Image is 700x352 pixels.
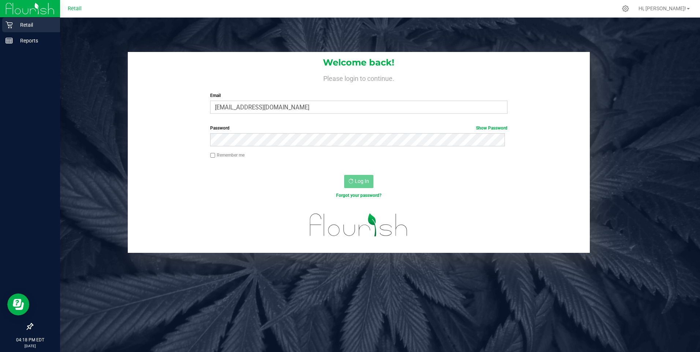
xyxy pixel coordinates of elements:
[7,293,29,315] iframe: Resource center
[476,126,507,131] a: Show Password
[210,153,215,158] input: Remember me
[210,152,245,158] label: Remember me
[3,343,57,349] p: [DATE]
[355,178,369,184] span: Log In
[3,337,57,343] p: 04:18 PM EDT
[638,5,686,11] span: Hi, [PERSON_NAME]!
[128,73,590,82] h4: Please login to continue.
[13,20,57,29] p: Retail
[301,206,417,244] img: flourish_logo.svg
[344,175,373,188] button: Log In
[128,58,590,67] h1: Welcome back!
[210,126,230,131] span: Password
[210,92,507,99] label: Email
[336,193,381,198] a: Forgot your password?
[621,5,630,12] div: Manage settings
[13,36,57,45] p: Reports
[5,21,13,29] inline-svg: Retail
[5,37,13,44] inline-svg: Reports
[68,5,82,12] span: Retail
